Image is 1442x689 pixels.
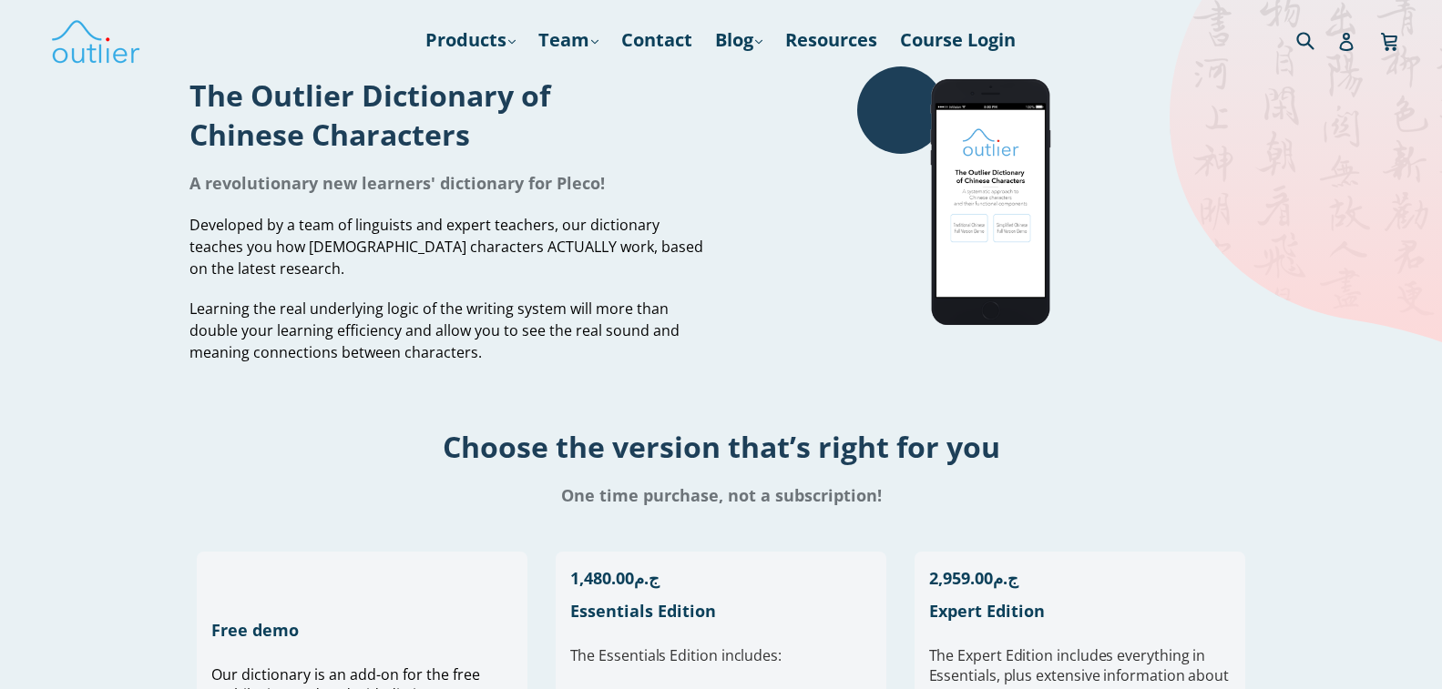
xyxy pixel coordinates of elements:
a: Products [416,24,525,56]
a: Contact [612,24,701,56]
a: Resources [776,24,886,56]
h1: Free demo [211,618,514,640]
h1: Expert Edition [929,599,1232,621]
span: Learning the real underlying logic of the writing system will more than double your learning effi... [189,298,680,361]
span: Developed by a team of linguists and expert teachers, our dictionary teaches you how [DEMOGRAPHIC... [189,215,703,279]
h1: The Outlier Dictionary of Chinese Characters [189,76,708,154]
span: The Expert Edition includes e [929,644,1126,664]
a: Course Login [891,24,1025,56]
h1: A revolutionary new learners' dictionary for Pleco! [189,172,708,194]
h1: Essentials Edition [570,599,873,621]
span: The Essentials Edition includes: [570,644,782,664]
a: Team [529,24,608,56]
span: ج.م2,959.00 [929,566,1018,588]
a: Blog [706,24,772,56]
input: Search [1292,21,1342,58]
img: Outlier Linguistics [50,14,141,66]
span: ج.م1,480.00 [570,566,660,588]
